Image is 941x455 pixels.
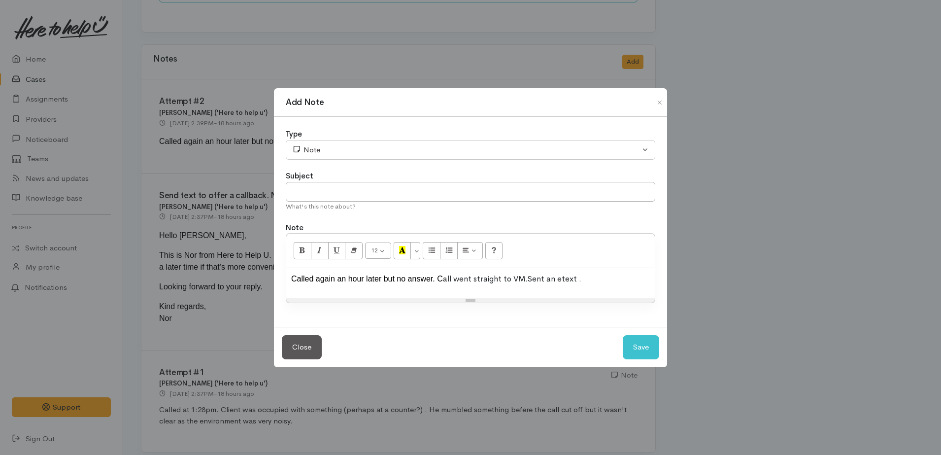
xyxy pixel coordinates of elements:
[528,274,581,284] span: Sent an etext .
[311,242,329,259] button: Italic (CTRL+I)
[440,242,458,259] button: Ordered list (CTRL+SHIFT+NUM8)
[294,242,311,259] button: Bold (CTRL+B)
[371,246,378,254] span: 12
[286,202,655,211] div: What's this note about?
[286,171,313,182] label: Subject
[345,242,363,259] button: Remove Font Style (CTRL+\)
[292,144,640,156] div: Note
[286,129,302,140] label: Type
[485,242,503,259] button: Help
[394,242,411,259] button: Recent Color
[286,298,655,303] div: Resize
[623,335,659,359] button: Save
[457,242,483,259] button: Paragraph
[282,335,322,359] button: Close
[410,242,420,259] button: More Color
[443,274,528,284] span: all went straight to VM.
[365,243,391,259] button: Font Size
[286,96,324,109] h1: Add Note
[423,242,440,259] button: Unordered list (CTRL+SHIFT+NUM7)
[652,97,668,108] button: Close
[291,275,443,283] span: Called again an hour later but no answer. C
[328,242,346,259] button: Underline (CTRL+U)
[286,222,303,234] label: Note
[286,140,655,160] button: Note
